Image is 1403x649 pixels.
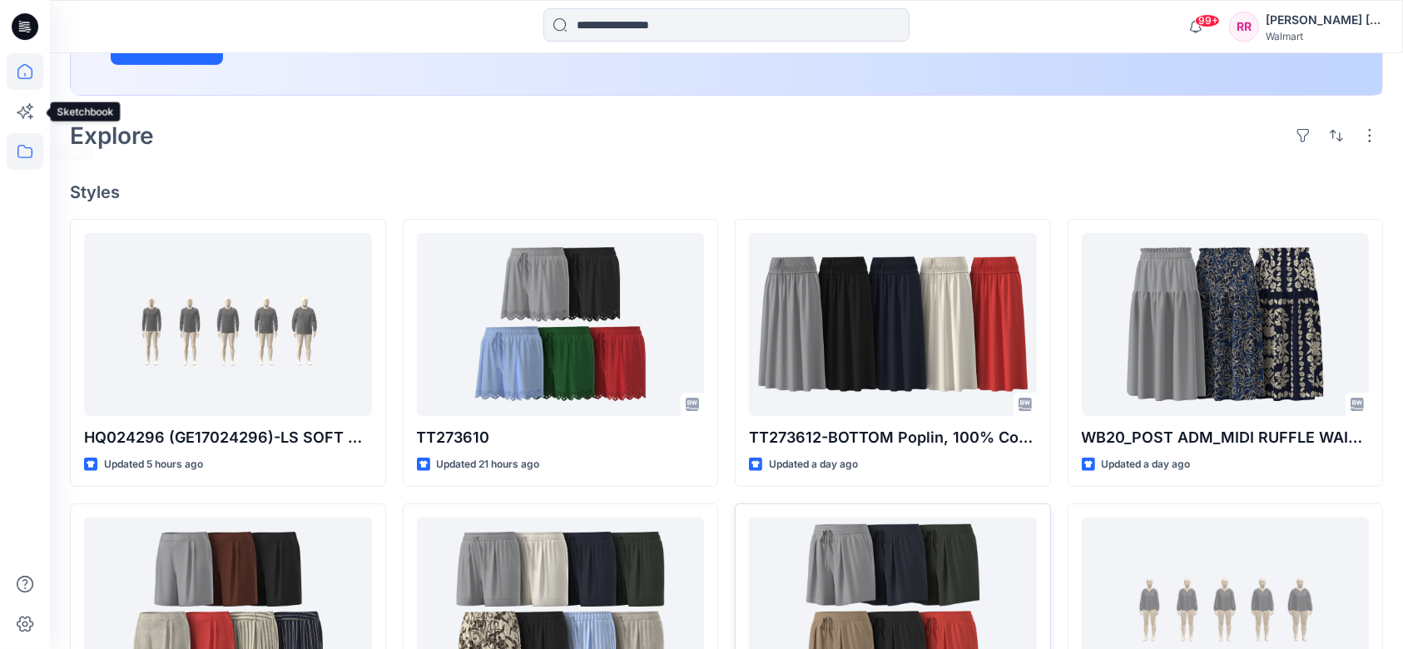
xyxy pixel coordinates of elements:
div: Walmart [1266,30,1382,42]
h2: Explore [70,122,154,149]
h4: Styles [70,182,1383,202]
p: TT273610 [417,426,705,449]
a: TT273612-BOTTOM Poplin, 100% Cotton, 98 g/m2 1 [749,233,1037,416]
a: WB20_POST ADM_MIDI RUFFLE WAIST TIERED SKIRT [1082,233,1370,416]
div: RR [1229,12,1259,42]
p: TT273612-BOTTOM Poplin, 100% Cotton, 98 g/m2 1 [749,426,1037,449]
a: HQ024296 (GE17024296)-LS SOFT SLUB POCKET CREW-REG [84,233,372,416]
p: HQ024296 (GE17024296)-LS SOFT SLUB POCKET CREW-REG [84,426,372,449]
p: Updated 5 hours ago [104,456,203,473]
p: Updated a day ago [769,456,858,473]
div: [PERSON_NAME] [PERSON_NAME] [1266,10,1382,30]
p: Updated 21 hours ago [437,456,540,473]
span: 99+ [1195,14,1220,27]
p: Updated a day ago [1102,456,1191,473]
a: TT273610 [417,233,705,416]
p: WB20_POST ADM_MIDI RUFFLE WAIST TIERED SKIRT [1082,426,1370,449]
